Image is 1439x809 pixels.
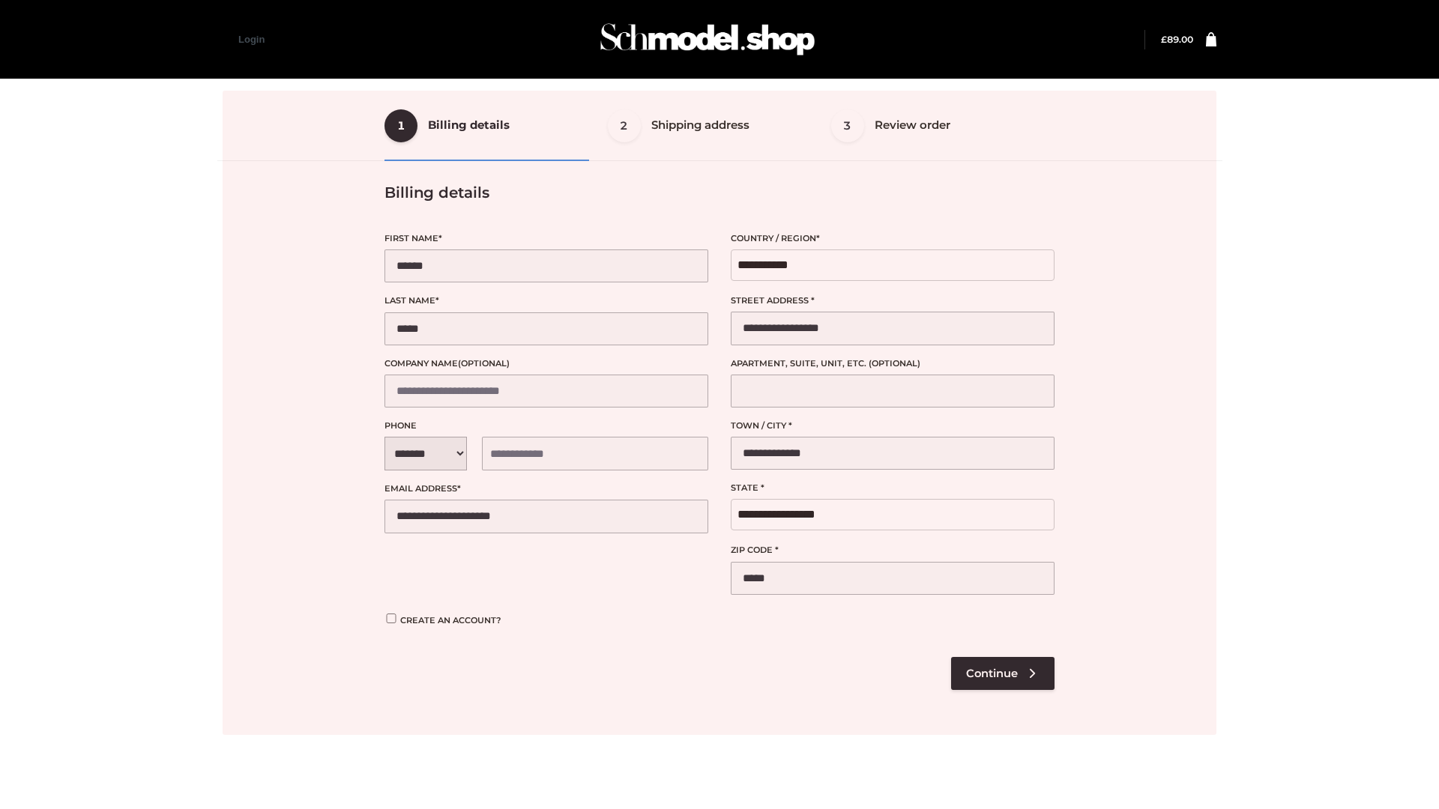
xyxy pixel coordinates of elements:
bdi: 89.00 [1161,34,1193,45]
a: £89.00 [1161,34,1193,45]
span: £ [1161,34,1167,45]
a: Login [238,34,265,45]
img: Schmodel Admin 964 [595,10,820,69]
